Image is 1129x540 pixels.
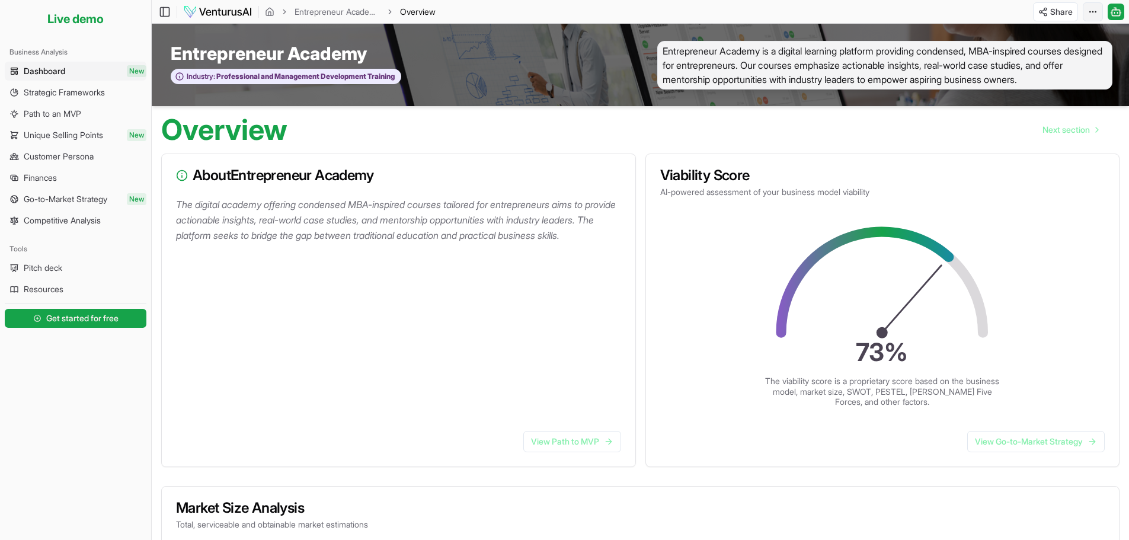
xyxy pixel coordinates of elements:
[24,108,81,120] span: Path to an MVP
[176,501,1105,515] h3: Market Size Analysis
[46,312,119,324] span: Get started for free
[660,186,1105,198] p: AI-powered assessment of your business model viability
[660,168,1105,183] h3: Viability Score
[1033,118,1108,142] nav: pagination
[127,129,146,141] span: New
[5,168,146,187] a: Finances
[127,65,146,77] span: New
[1042,124,1090,136] span: Next section
[5,43,146,62] div: Business Analysis
[24,215,101,226] span: Competitive Analysis
[5,62,146,81] a: DashboardNew
[176,168,621,183] h3: About Entrepreneur Academy
[24,283,63,295] span: Resources
[764,376,1001,407] p: The viability score is a proprietary score based on the business model, market size, SWOT, PESTEL...
[176,197,626,243] p: The digital academy offering condensed MBA-inspired courses tailored for entrepreneurs aims to pr...
[176,519,1105,531] p: Total, serviceable and obtainable market estimations
[24,193,107,205] span: Go-to-Market Strategy
[5,190,146,209] a: Go-to-Market StrategyNew
[5,309,146,328] button: Get started for free
[5,104,146,123] a: Path to an MVP
[5,306,146,330] a: Get started for free
[523,431,621,452] a: View Path to MVP
[1050,6,1073,18] span: Share
[161,116,287,144] h1: Overview
[24,172,57,184] span: Finances
[856,337,909,367] text: 73 %
[5,280,146,299] a: Resources
[183,5,252,19] img: logo
[400,6,436,18] span: Overview
[24,262,62,274] span: Pitch deck
[5,239,146,258] div: Tools
[215,72,395,81] span: Professional and Management Development Training
[5,83,146,102] a: Strategic Frameworks
[5,211,146,230] a: Competitive Analysis
[24,65,65,77] span: Dashboard
[24,151,94,162] span: Customer Persona
[24,87,105,98] span: Strategic Frameworks
[1033,118,1108,142] a: Go to next page
[295,6,380,18] a: Entrepreneur Academy
[5,258,146,277] a: Pitch deck
[5,147,146,166] a: Customer Persona
[5,126,146,145] a: Unique Selling PointsNew
[127,193,146,205] span: New
[24,129,103,141] span: Unique Selling Points
[171,69,401,85] button: Industry:Professional and Management Development Training
[187,72,215,81] span: Industry:
[1033,2,1078,21] button: Share
[265,6,436,18] nav: breadcrumb
[171,43,367,64] span: Entrepreneur Academy
[657,41,1112,90] span: Entrepreneur Academy is a digital learning platform providing condensed, MBA-inspired courses des...
[967,431,1105,452] a: View Go-to-Market Strategy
